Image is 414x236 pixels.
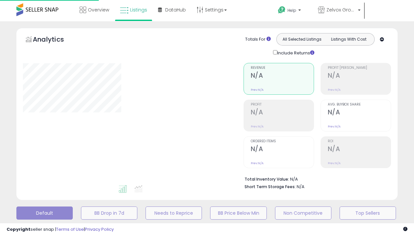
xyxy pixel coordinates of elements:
h2: N/A [328,145,391,154]
small: Prev: N/A [328,88,341,92]
span: Revenue [251,66,314,70]
span: ROI [328,140,391,143]
h2: N/A [251,145,314,154]
h2: N/A [251,108,314,117]
h2: N/A [328,108,391,117]
span: N/A [297,184,305,190]
a: Terms of Use [56,226,84,232]
span: Listings [130,7,147,13]
small: Prev: N/A [251,125,264,128]
li: N/A [245,175,386,183]
button: Listings With Cost [325,35,372,44]
h2: N/A [328,72,391,81]
div: seller snap | | [7,226,114,233]
button: Non Competitive [275,206,331,220]
span: Avg. Buybox Share [328,103,391,107]
small: Prev: N/A [251,88,264,92]
i: Get Help [278,6,286,14]
h5: Analytics [33,35,77,46]
span: Profit [PERSON_NAME] [328,66,391,70]
small: Prev: N/A [328,161,341,165]
div: Totals For [245,36,271,43]
button: Needs to Reprice [146,206,202,220]
h2: N/A [251,72,314,81]
button: All Selected Listings [278,35,325,44]
span: Profit [251,103,314,107]
strong: Copyright [7,226,30,232]
span: DataHub [165,7,186,13]
button: BB Drop in 7d [81,206,137,220]
span: Zelvox Group LLC [326,7,356,13]
button: Default [16,206,73,220]
button: Top Sellers [340,206,396,220]
small: Prev: N/A [328,125,341,128]
a: Help [273,1,312,21]
span: Overview [88,7,109,13]
b: Total Inventory Value: [245,176,289,182]
a: Privacy Policy [85,226,114,232]
button: BB Price Below Min [210,206,266,220]
b: Short Term Storage Fees: [245,184,296,189]
span: Ordered Items [251,140,314,143]
small: Prev: N/A [251,161,264,165]
div: Include Returns [268,49,322,56]
span: Help [287,8,296,13]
